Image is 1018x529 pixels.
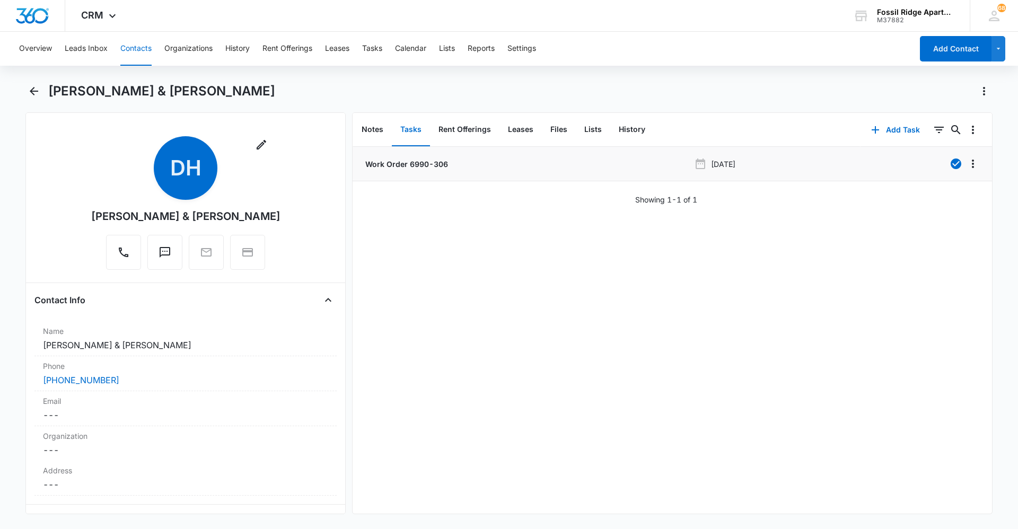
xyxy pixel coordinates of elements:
[147,251,182,260] a: Text
[43,339,328,351] dd: [PERSON_NAME] & [PERSON_NAME]
[48,83,275,99] h1: [PERSON_NAME] & [PERSON_NAME]
[353,113,392,146] button: Notes
[635,194,697,205] p: Showing 1-1 of 1
[43,395,328,407] label: Email
[34,294,85,306] h4: Contact Info
[164,32,213,66] button: Organizations
[225,32,250,66] button: History
[25,83,42,100] button: Back
[34,461,337,496] div: Address---
[43,430,328,442] label: Organization
[430,113,499,146] button: Rent Offerings
[395,32,426,66] button: Calendar
[91,208,280,224] div: [PERSON_NAME] & [PERSON_NAME]
[877,16,954,24] div: account id
[34,356,337,391] div: Phone[PHONE_NUMBER]
[920,36,991,61] button: Add Contact
[947,121,964,138] button: Search...
[964,121,981,138] button: Overflow Menu
[964,155,981,172] button: Overflow Menu
[43,374,119,386] a: [PHONE_NUMBER]
[34,426,337,461] div: Organization---
[997,4,1006,12] div: notifications count
[43,325,328,337] label: Name
[499,113,542,146] button: Leases
[43,409,328,421] dd: ---
[81,10,103,21] span: CRM
[861,117,931,143] button: Add Task
[976,83,993,100] button: Actions
[43,444,328,456] dd: ---
[65,32,108,66] button: Leads Inbox
[34,391,337,426] div: Email---
[325,32,349,66] button: Leases
[43,360,328,372] label: Phone
[468,32,495,66] button: Reports
[106,251,141,260] a: Call
[931,121,947,138] button: Filters
[507,32,536,66] button: Settings
[106,235,141,270] button: Call
[362,32,382,66] button: Tasks
[34,321,337,356] div: Name[PERSON_NAME] & [PERSON_NAME]
[19,32,52,66] button: Overview
[576,113,610,146] button: Lists
[363,158,448,170] a: Work Order 6990-306
[997,4,1006,12] span: 68
[147,235,182,270] button: Text
[43,478,328,491] dd: ---
[392,113,430,146] button: Tasks
[877,8,954,16] div: account name
[542,113,576,146] button: Files
[711,158,735,170] p: [DATE]
[610,113,654,146] button: History
[43,465,328,476] label: Address
[439,32,455,66] button: Lists
[154,136,217,200] span: DH
[320,292,337,308] button: Close
[262,32,312,66] button: Rent Offerings
[120,32,152,66] button: Contacts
